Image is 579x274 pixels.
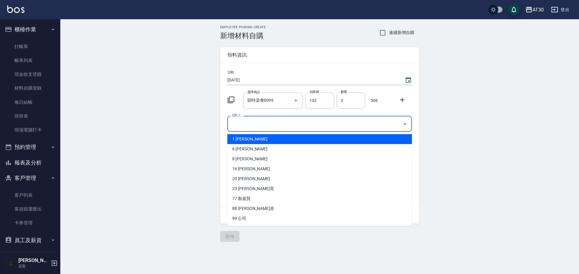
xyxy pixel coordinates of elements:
button: 客戶管理 [2,170,58,186]
label: 自購價 [309,90,319,94]
a: 材料自購登錄 [2,81,58,95]
h3: 新增材料自購 [220,32,266,40]
h5: [PERSON_NAME] [18,257,49,263]
a: 排班表 [2,109,58,123]
button: Choose date, selected date is 2025-08-14 [401,73,416,88]
a: 現金收支登錄 [2,67,58,81]
li: 88 [PERSON_NAME]原 [227,204,412,214]
div: AT30 [533,6,544,14]
li: 6 [PERSON_NAME] [227,144,412,154]
li: 20 [PERSON_NAME] [227,174,412,184]
div: 合計： 306 [220,208,419,224]
li: 1 [PERSON_NAME] [227,134,412,144]
button: AT30 [523,4,546,16]
label: 數量 [341,90,347,94]
button: Close [400,119,410,129]
label: 領料人 [232,113,241,118]
a: 客戶列表 [2,188,58,202]
a: 帳單列表 [2,54,58,67]
li: 16 [PERSON_NAME] [227,164,412,174]
a: 客資篩選匯出 [2,202,58,216]
h2: Employee Picking Create [220,25,266,29]
button: save [508,4,520,16]
button: 報表及分析 [2,155,58,171]
a: 卡券管理 [2,216,58,230]
p: 店長 [18,263,49,269]
span: 領料資訊 [227,52,412,58]
button: 櫃檯作業 [2,22,58,37]
li: 8 [PERSON_NAME] [227,154,412,164]
p: 306 [368,97,381,104]
label: 選擇商品 [247,90,260,94]
a: 每日結帳 [2,95,58,109]
a: 現場電腦打卡 [2,123,58,137]
button: 員工及薪資 [2,232,58,248]
button: Open [291,96,301,105]
span: 連續新增自購 [389,29,414,36]
button: 預約管理 [2,139,58,155]
li: 23 [PERSON_NAME]育 [227,184,412,194]
label: 日期 [227,70,234,75]
input: YYYY/MM/DD [227,75,399,85]
img: Logo [7,5,24,13]
a: 打帳單 [2,40,58,54]
button: 商品管理 [2,248,58,263]
li: 99 公司 [227,214,412,223]
img: Person [5,257,17,269]
li: 77 顏嘉賢 [227,194,412,204]
button: 登出 [549,4,572,15]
